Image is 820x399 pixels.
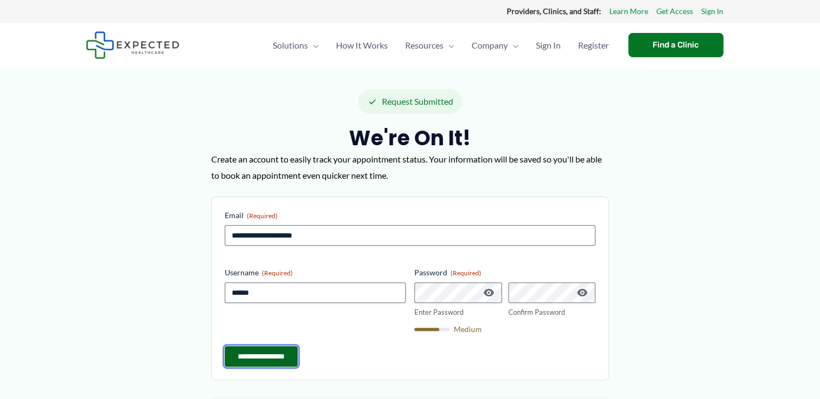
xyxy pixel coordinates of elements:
a: Sign In [701,4,723,18]
span: Company [472,26,508,64]
a: Find a Clinic [628,33,723,57]
button: Show Password [576,286,589,299]
nav: Primary Site Navigation [264,26,617,64]
img: Expected Healthcare Logo - side, dark font, small [86,31,179,59]
span: Menu Toggle [508,26,519,64]
h2: We're on it! [211,125,609,151]
a: Sign In [527,26,569,64]
strong: Providers, Clinics, and Staff: [507,6,601,16]
button: Show Password [482,286,495,299]
a: CompanyMenu Toggle [463,26,527,64]
label: Username [225,267,406,278]
a: Get Access [656,4,693,18]
a: Learn More [609,4,648,18]
div: Request Submitted [358,89,462,114]
label: Confirm Password [508,307,596,317]
p: Create an account to easily track your appointment status. Your information will be saved so you'... [211,151,609,183]
span: Menu Toggle [308,26,319,64]
a: ResourcesMenu Toggle [396,26,463,64]
span: How It Works [336,26,388,64]
span: Register [578,26,609,64]
a: How It Works [327,26,396,64]
span: Resources [405,26,443,64]
span: (Required) [247,212,278,220]
div: Medium [414,326,595,333]
legend: Password [414,267,481,278]
span: (Required) [262,269,293,277]
a: SolutionsMenu Toggle [264,26,327,64]
span: Sign In [536,26,561,64]
label: Enter Password [414,307,502,317]
label: Email [225,210,595,221]
a: Register [569,26,617,64]
span: (Required) [451,269,481,277]
span: Menu Toggle [443,26,454,64]
span: Solutions [273,26,308,64]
